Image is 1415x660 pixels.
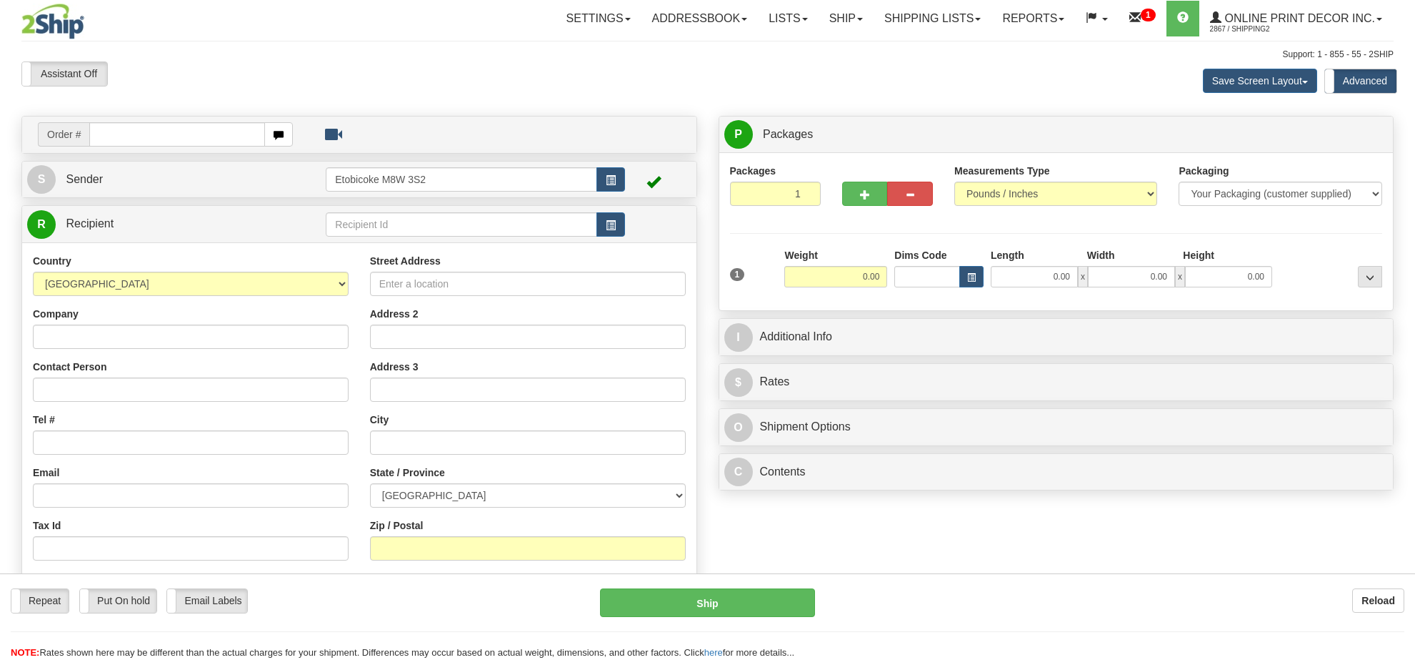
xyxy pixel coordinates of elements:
label: Country [33,254,71,268]
a: S Sender [27,165,326,194]
span: I [724,323,753,352]
label: Dims Code [894,248,946,262]
input: Sender Id [326,167,596,192]
label: Assistant Off [22,62,107,85]
label: Tax Id [33,518,61,533]
a: Online Print Decor Inc. 2867 / Shipping2 [1199,1,1393,36]
label: Address 2 [370,307,419,321]
label: Company [33,307,79,321]
span: Order # [38,122,89,147]
a: IAdditional Info [724,322,1389,352]
span: P [724,120,753,149]
span: R [27,210,56,239]
a: CContents [724,458,1389,487]
label: Email Labels [167,589,246,612]
a: $Rates [724,368,1389,397]
label: Put On hold [80,589,156,612]
div: ... [1358,266,1382,287]
a: Reports [991,1,1075,36]
span: $ [724,368,753,397]
span: x [1078,266,1088,287]
label: Repeat [11,589,69,612]
a: here [704,647,723,658]
button: Ship [600,588,814,617]
div: Support: 1 - 855 - 55 - 2SHIP [21,49,1394,61]
a: OShipment Options [724,413,1389,442]
label: City [370,413,389,427]
label: Height [1183,248,1214,262]
span: S [27,165,56,194]
label: Length [991,248,1024,262]
a: Addressbook [641,1,759,36]
label: Email [33,466,59,480]
span: C [724,458,753,486]
label: Packages [730,164,776,178]
label: Tel # [33,413,55,427]
sup: 1 [1141,9,1156,21]
a: Shipping lists [874,1,991,36]
label: Zip / Postal [370,518,424,533]
label: Recipient Type [370,571,441,586]
span: Online Print Decor Inc. [1221,12,1375,24]
a: P Packages [724,120,1389,149]
span: Sender [66,173,103,185]
label: Residential [33,571,86,586]
a: Ship [819,1,874,36]
label: Width [1087,248,1115,262]
span: 2867 / Shipping2 [1210,22,1317,36]
button: Save Screen Layout [1203,69,1317,93]
b: Reload [1361,595,1395,606]
label: Street Address [370,254,441,268]
label: Advanced [1325,69,1396,92]
label: Packaging [1179,164,1229,178]
iframe: chat widget [1382,257,1414,403]
input: Recipient Id [326,212,596,237]
label: Contact Person [33,360,106,374]
label: State / Province [370,466,445,480]
span: Packages [763,128,813,140]
label: Weight [784,248,817,262]
button: Reload [1352,588,1404,613]
a: 1 [1119,1,1166,36]
img: logo2867.jpg [21,4,84,39]
a: Settings [556,1,641,36]
label: Address 3 [370,360,419,374]
span: O [724,413,753,442]
span: 1 [730,268,745,281]
a: R Recipient [27,210,293,239]
span: x [1175,266,1185,287]
span: NOTE: [11,647,39,658]
input: Enter a location [370,272,686,296]
span: Recipient [66,217,114,230]
label: Save / Update in Address Book [539,571,686,600]
label: Measurements Type [954,164,1050,178]
a: Lists [758,1,818,36]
